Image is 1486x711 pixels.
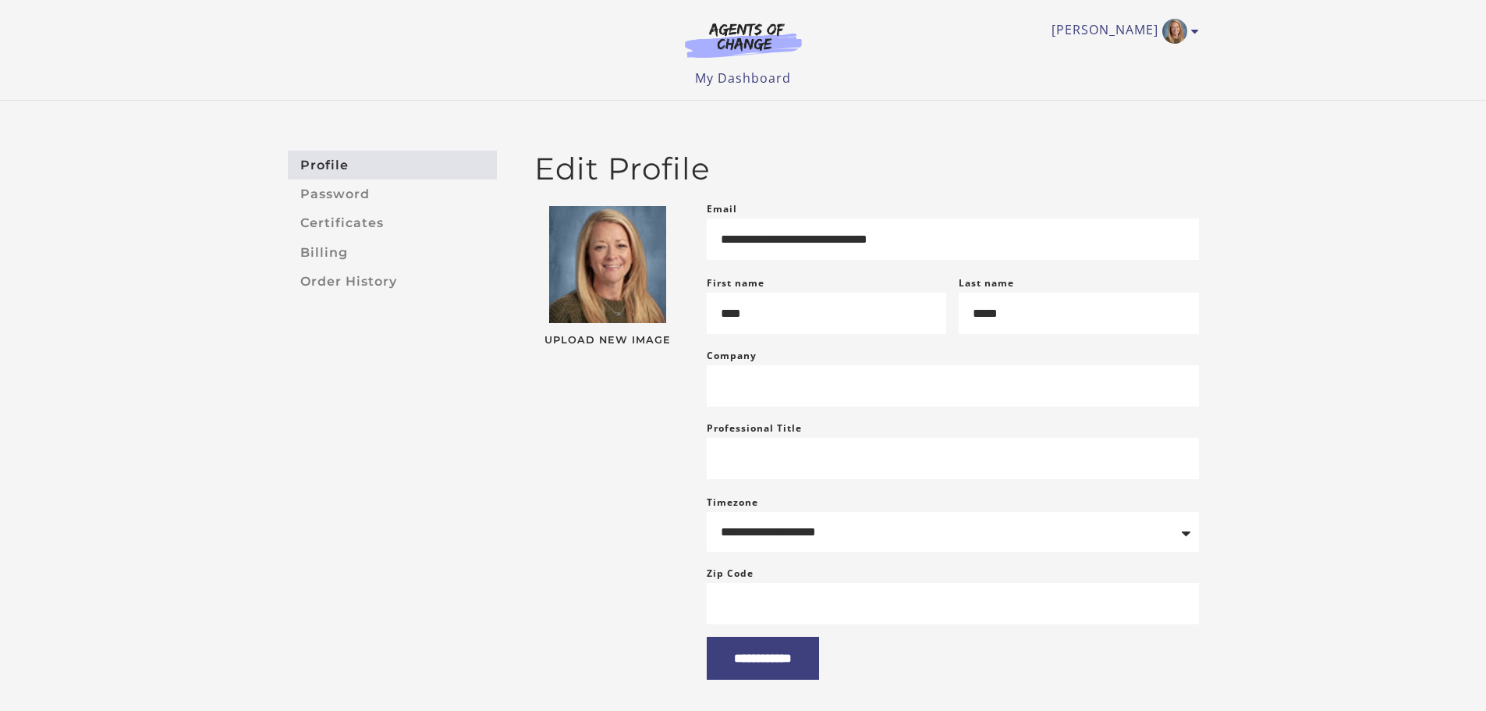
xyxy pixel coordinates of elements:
[707,496,758,509] label: Timezone
[288,238,497,267] a: Billing
[707,200,737,219] label: Email
[1052,19,1191,44] a: Toggle menu
[669,22,818,58] img: Agents of Change Logo
[695,69,791,87] a: My Dashboard
[288,267,497,296] a: Order History
[288,209,497,238] a: Certificates
[707,347,757,365] label: Company
[959,276,1014,290] label: Last name
[707,276,764,290] label: First name
[534,151,1199,187] h2: Edit Profile
[534,336,682,346] span: Upload New Image
[707,564,754,583] label: Zip Code
[707,419,802,438] label: Professional Title
[288,151,497,180] a: Profile
[288,180,497,208] a: Password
